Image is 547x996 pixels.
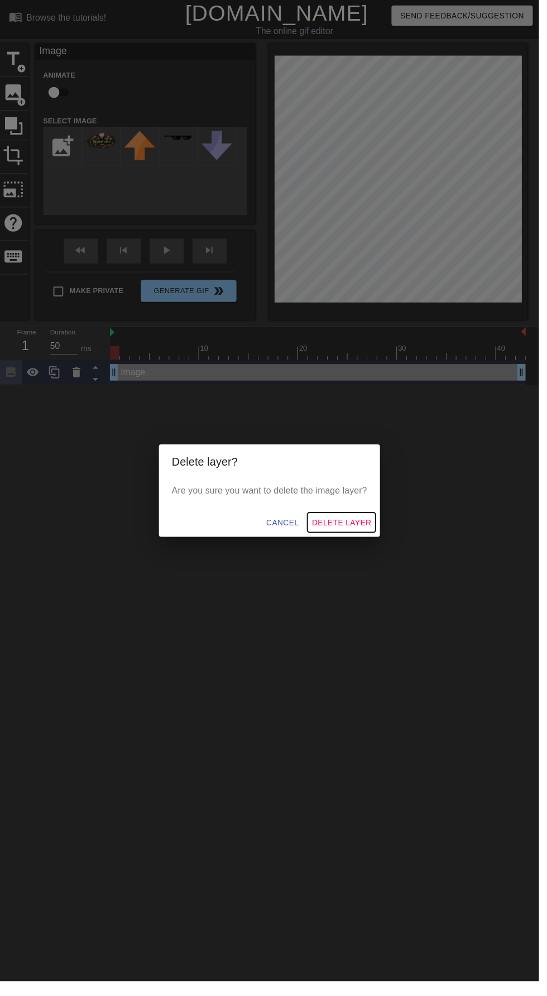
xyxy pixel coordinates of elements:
[175,491,373,505] p: Are you sure you want to delete the image layer?
[266,520,308,541] button: Cancel
[175,460,373,478] h2: Delete layer?
[316,524,377,538] span: Delete Layer
[312,520,381,541] button: Delete Layer
[270,524,303,538] span: Cancel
